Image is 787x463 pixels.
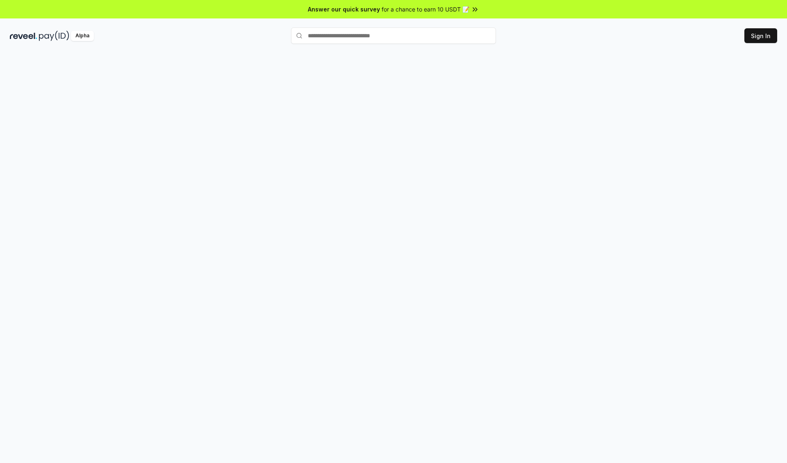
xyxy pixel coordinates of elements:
span: for a chance to earn 10 USDT 📝 [382,5,469,14]
button: Sign In [744,28,777,43]
img: pay_id [39,31,69,41]
img: reveel_dark [10,31,37,41]
div: Alpha [71,31,94,41]
span: Answer our quick survey [308,5,380,14]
